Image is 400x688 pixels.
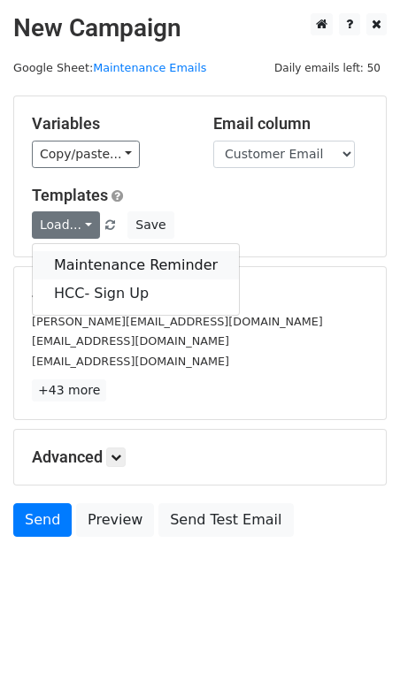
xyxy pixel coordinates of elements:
small: [PERSON_NAME][EMAIL_ADDRESS][DOMAIN_NAME] [32,315,323,328]
a: Send [13,503,72,537]
a: Send Test Email [158,503,293,537]
a: Copy/paste... [32,141,140,168]
a: Load... [32,211,100,239]
small: [EMAIL_ADDRESS][DOMAIN_NAME] [32,355,229,368]
small: [EMAIL_ADDRESS][DOMAIN_NAME] [32,334,229,348]
a: Daily emails left: 50 [268,61,387,74]
button: Save [127,211,173,239]
a: HCC- Sign Up [33,279,239,308]
h5: Variables [32,114,187,134]
a: +43 more [32,379,106,401]
a: Templates [32,186,108,204]
span: Daily emails left: 50 [268,58,387,78]
iframe: Chat Widget [312,603,400,688]
h2: New Campaign [13,13,387,43]
a: Maintenance Emails [93,61,206,74]
small: Google Sheet: [13,61,206,74]
a: Maintenance Reminder [33,251,239,279]
h5: Advanced [32,447,368,467]
a: Preview [76,503,154,537]
h5: Email column [213,114,368,134]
